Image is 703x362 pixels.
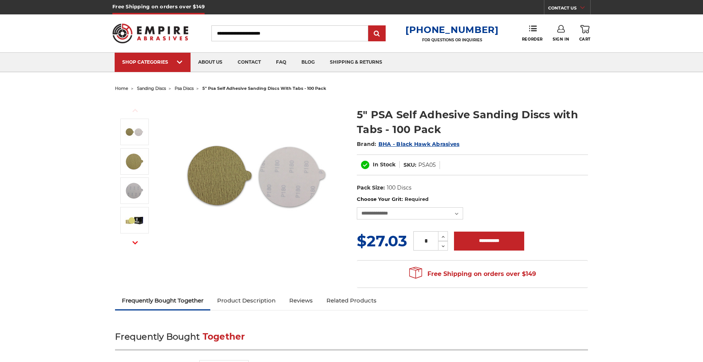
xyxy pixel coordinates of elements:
[126,102,144,119] button: Previous
[126,235,144,251] button: Next
[122,59,183,65] div: SHOP CATEGORIES
[579,25,591,42] a: Cart
[125,122,144,141] img: 5 inch PSA Disc
[357,232,407,250] span: $27.03
[405,196,429,202] small: Required
[191,53,230,72] a: about us
[405,38,499,42] p: FOR QUESTIONS OR INQUIRIES
[404,161,416,169] dt: SKU:
[579,37,591,42] span: Cart
[369,26,385,41] input: Submit
[405,24,499,35] a: [PHONE_NUMBER]
[125,152,144,171] img: 5" DA Sanding Discs with tab
[282,292,320,309] a: Reviews
[180,99,332,251] img: 5 inch PSA Disc
[125,211,144,230] img: Black Hawk Abrasives 5 inch Gold PSA Sanding Discs
[210,292,282,309] a: Product Description
[378,141,460,147] a: BHA - Black Hawk Abrasives
[125,181,144,200] img: 5 inch sticky backed sanding disc
[387,184,411,192] dd: 100 Discs
[357,184,385,192] dt: Pack Size:
[357,196,588,203] label: Choose Your Grit:
[409,266,536,282] span: Free Shipping on orders over $149
[357,107,588,137] h1: 5" PSA Self Adhesive Sanding Discs with Tabs - 100 Pack
[373,161,396,168] span: In Stock
[522,37,543,42] span: Reorder
[115,331,200,342] span: Frequently Bought
[548,4,590,14] a: CONTACT US
[418,161,436,169] dd: PSA05
[322,53,390,72] a: shipping & returns
[115,86,128,91] a: home
[320,292,383,309] a: Related Products
[112,19,188,48] img: Empire Abrasives
[137,86,166,91] a: sanding discs
[268,53,294,72] a: faq
[553,37,569,42] span: Sign In
[203,331,245,342] span: Together
[294,53,322,72] a: blog
[522,25,543,41] a: Reorder
[115,292,210,309] a: Frequently Bought Together
[357,141,377,147] span: Brand:
[230,53,268,72] a: contact
[202,86,326,91] span: 5" psa self adhesive sanding discs with tabs - 100 pack
[175,86,194,91] a: psa discs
